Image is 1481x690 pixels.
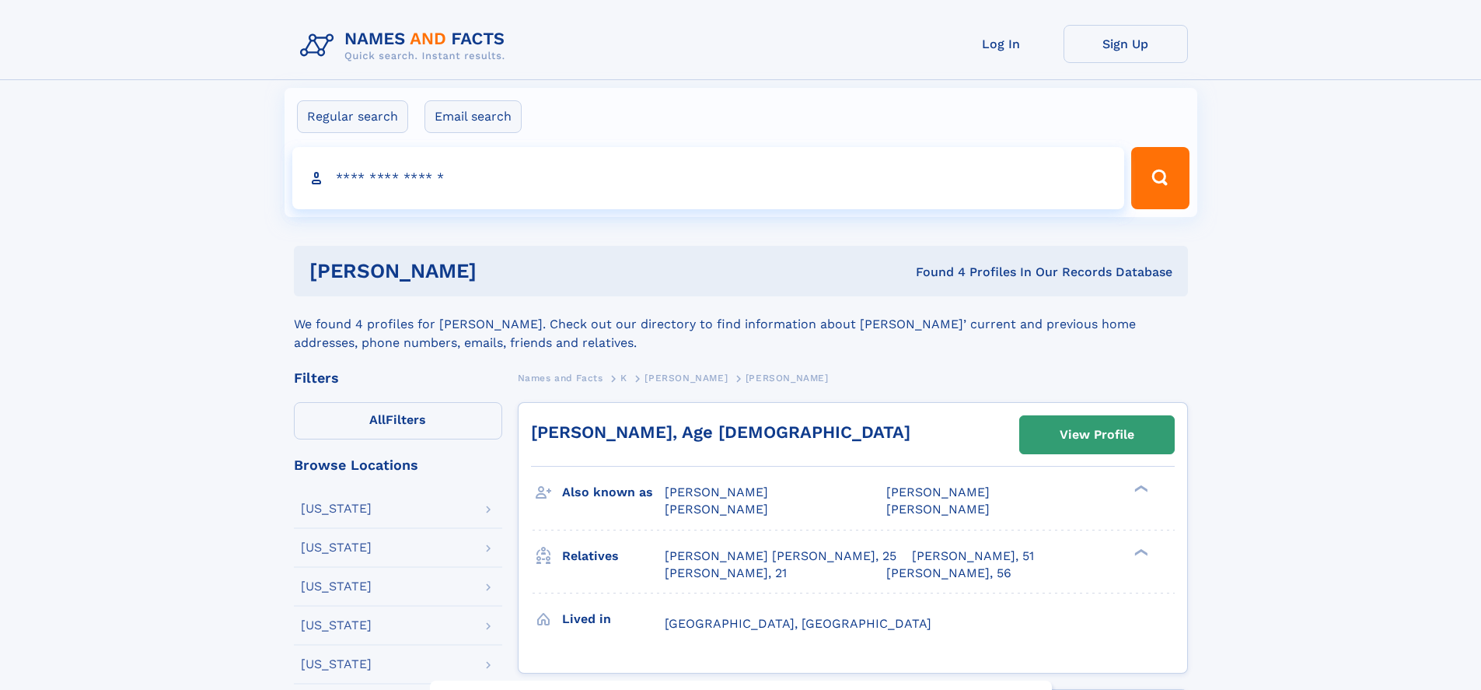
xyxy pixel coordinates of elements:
[1064,25,1188,63] a: Sign Up
[1130,547,1149,557] div: ❯
[301,541,372,554] div: [US_STATE]
[886,502,990,517] span: [PERSON_NAME]
[562,543,665,569] h3: Relatives
[912,548,1034,565] a: [PERSON_NAME], 51
[1060,417,1134,453] div: View Profile
[294,402,502,440] label: Filters
[644,368,728,387] a: [PERSON_NAME]
[301,658,372,671] div: [US_STATE]
[518,368,603,387] a: Names and Facts
[531,422,910,442] a: [PERSON_NAME], Age [DEMOGRAPHIC_DATA]
[294,458,502,472] div: Browse Locations
[292,147,1125,209] input: search input
[665,485,768,499] span: [PERSON_NAME]
[294,371,502,385] div: Filters
[665,565,787,582] a: [PERSON_NAME], 21
[886,485,990,499] span: [PERSON_NAME]
[294,25,518,67] img: Logo Names and Facts
[301,503,372,515] div: [US_STATE]
[939,25,1064,63] a: Log In
[1020,416,1174,454] a: View Profile
[665,502,768,517] span: [PERSON_NAME]
[562,479,665,506] h3: Also known as
[1131,147,1189,209] button: Search Button
[424,100,522,133] label: Email search
[620,373,627,384] span: K
[1130,484,1149,494] div: ❯
[309,261,697,281] h1: [PERSON_NAME]
[301,580,372,593] div: [US_STATE]
[562,606,665,632] h3: Lived in
[297,100,408,133] label: Regular search
[369,412,386,427] span: All
[294,296,1188,352] div: We found 4 profiles for [PERSON_NAME]. Check out our directory to find information about [PERSON_...
[644,373,728,384] span: [PERSON_NAME]
[620,368,627,387] a: K
[301,619,372,632] div: [US_STATE]
[886,565,1011,582] a: [PERSON_NAME], 56
[746,373,829,384] span: [PERSON_NAME]
[696,264,1172,281] div: Found 4 Profiles In Our Records Database
[665,616,931,631] span: [GEOGRAPHIC_DATA], [GEOGRAPHIC_DATA]
[665,548,896,565] a: [PERSON_NAME] [PERSON_NAME], 25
